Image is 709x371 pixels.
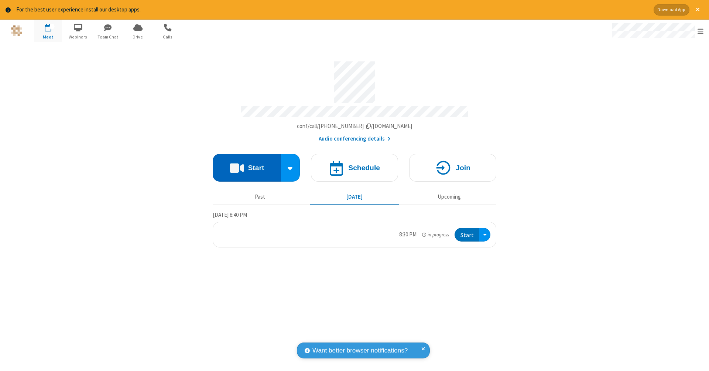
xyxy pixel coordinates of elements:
button: Audio conferencing details [319,135,391,143]
button: Download App [654,4,689,16]
span: [DATE] 8:40 PM [213,211,247,218]
span: Team Chat [94,34,122,40]
button: Past [216,190,305,204]
section: Today's Meetings [213,210,496,247]
h4: Schedule [348,164,380,171]
h4: Join [456,164,470,171]
em: in progress [422,231,449,238]
span: Copy my meeting room link [297,122,412,129]
img: QA Selenium DO NOT DELETE OR CHANGE [11,25,22,36]
button: Close alert [692,4,703,16]
span: Drive [124,34,152,40]
button: Join [409,154,496,182]
span: Calls [154,34,182,40]
h4: Start [248,164,264,171]
button: [DATE] [310,190,399,204]
div: Open menu [605,20,709,42]
section: Account details [213,56,496,143]
div: Open menu [479,228,490,242]
div: Start conference options [281,154,300,182]
button: Schedule [311,154,398,182]
button: Copy my meeting room linkCopy my meeting room link [297,122,412,131]
button: Start [455,228,479,242]
span: Webinars [64,34,92,40]
div: For the best user experience install our desktop apps. [16,6,648,14]
span: Want better browser notifications? [312,346,408,355]
button: Logo [3,20,30,42]
span: Meet [34,34,62,40]
button: Upcoming [405,190,494,204]
div: 1 [50,24,55,29]
div: 8:30 PM [399,230,417,239]
button: Start [213,154,281,182]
